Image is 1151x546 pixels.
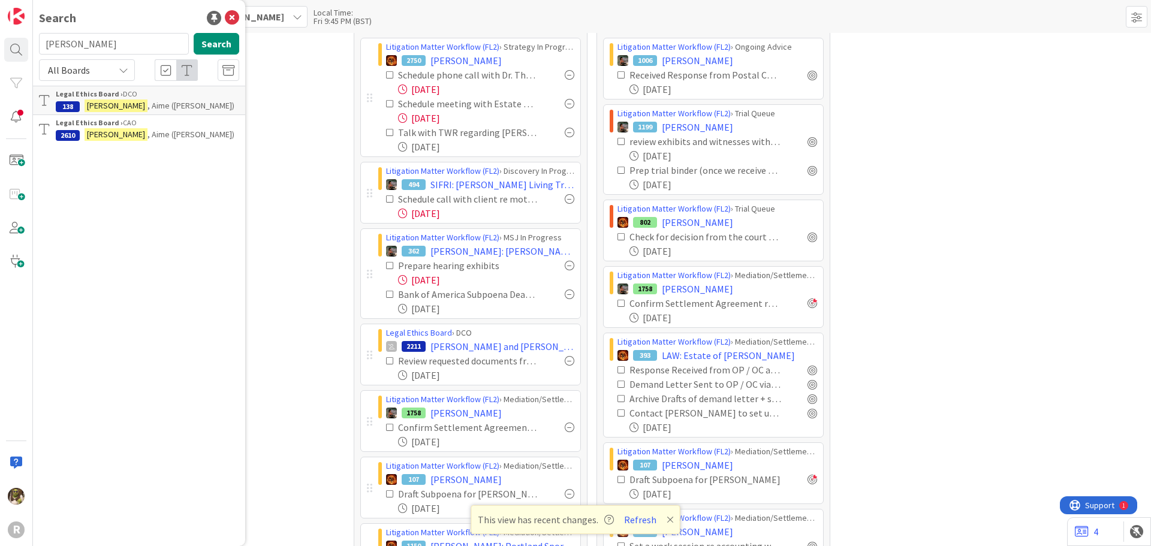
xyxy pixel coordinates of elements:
div: review exhibits and witnesses with [PERSON_NAME] [629,134,781,149]
img: MW [386,246,397,257]
img: TR [386,474,397,485]
div: 1758 [633,283,657,294]
div: Demand Letter Sent to OP / OC via US Mail + Email [629,377,781,391]
div: Confirm Settlement Agreement received [629,296,781,310]
a: Litigation Matter Workflow (FL2) [617,203,731,214]
mark: [PERSON_NAME] [85,128,147,141]
a: Litigation Matter Workflow (FL2) [386,460,499,471]
div: › Mediation/Settlement in Progress [617,512,817,524]
a: Litigation Matter Workflow (FL2) [617,108,731,119]
span: LAW: Estate of [PERSON_NAME] [662,348,795,363]
div: › Ongoing Advice [617,41,817,53]
span: All Boards [48,64,90,76]
div: 393 [633,350,657,361]
div: › DCO [386,327,574,339]
div: › MSJ In Progress [386,231,574,244]
span: [PERSON_NAME]: [PERSON_NAME] Abuse Claim [430,244,574,258]
img: MW [617,283,628,294]
span: [PERSON_NAME] [662,282,733,296]
img: DG [8,488,25,505]
span: [PERSON_NAME] [212,10,284,24]
div: 2750 [402,55,426,66]
div: 138 [56,101,80,112]
div: [DATE] [398,273,574,287]
div: DCO [56,89,239,99]
a: Litigation Matter Workflow (FL2) [386,527,499,538]
img: TR [617,350,628,361]
div: › Mediation/Settlement in Progress [386,460,574,472]
div: Prep trial binder (once we receive new date) [629,163,781,177]
div: [DATE] [629,310,817,325]
span: , Aime ([PERSON_NAME]) [147,129,234,140]
div: Schedule call with client re motion to compel [398,192,538,206]
div: › Strategy In Progress [386,41,574,53]
div: [DATE] [398,82,574,96]
div: 107 [402,474,426,485]
div: Archive Drafts of demand letter + save final version in correspondence folder [629,391,781,406]
a: Litigation Matter Workflow (FL2) [617,446,731,457]
div: R [8,521,25,538]
img: TR [386,55,397,66]
img: MW [386,179,397,190]
span: [PERSON_NAME] and [PERSON_NAME] [430,339,574,354]
div: [DATE] [629,177,817,192]
span: [PERSON_NAME] [430,406,502,420]
mark: [PERSON_NAME] [85,99,147,112]
div: Bank of America Subpoena Deadline (extended to 10th) [398,287,538,301]
span: [PERSON_NAME] [662,458,733,472]
div: › Mediation/Settlement in Progress [617,336,817,348]
img: Visit kanbanzone.com [8,8,25,25]
a: 4 [1075,524,1098,539]
div: 2211 [402,341,426,352]
div: › Trial Queue [617,203,817,215]
button: Search [194,33,239,55]
button: Refresh [620,512,661,527]
a: Legal Ethics Board [386,327,452,338]
div: 362 [402,246,426,257]
a: Legal Ethics Board ›CAO2610[PERSON_NAME], Aime ([PERSON_NAME]) [33,115,245,143]
div: › Discovery In Progress [386,165,574,177]
a: Litigation Matter Workflow (FL2) [386,165,499,176]
div: Check for decision from the court (checked 10/3) [629,230,781,244]
div: 1006 [633,55,657,66]
div: › Trial Queue [617,107,817,120]
div: › Mediation/Settlement in Progress [617,445,817,458]
span: [PERSON_NAME] [430,53,502,68]
div: Draft Subpoena for [PERSON_NAME] [398,487,538,501]
img: MW [617,55,628,66]
div: 2610 [56,130,80,141]
div: [DATE] [629,244,817,258]
img: MW [386,408,397,418]
span: [PERSON_NAME] [662,53,733,68]
span: [PERSON_NAME] [430,472,502,487]
span: This view has recent changes. [478,512,614,527]
span: , Aime ([PERSON_NAME]) [147,100,234,111]
span: SIFRI: [PERSON_NAME] Living Trust [430,177,574,192]
div: [DATE] [629,420,817,435]
img: TR [617,217,628,228]
div: [DATE] [398,501,574,515]
span: [PERSON_NAME] [662,215,733,230]
input: Search for title... [39,33,189,55]
div: 802 [633,217,657,228]
span: Support [25,2,55,16]
div: 1758 [402,408,426,418]
span: [PERSON_NAME] [662,120,733,134]
div: Schedule phone call with Dr. Thunder for more details re opinion [398,68,538,82]
div: Prepare hearing exhibits [398,258,529,273]
div: Fri 9:45 PM (BST) [314,17,372,25]
div: Contact [PERSON_NAME] to set up phone call with TWR (after petition is drafted) [629,406,781,420]
a: Legal Ethics Board ›DCO138[PERSON_NAME], Aime ([PERSON_NAME]) [33,86,245,115]
img: MW [617,122,628,132]
div: [DATE] [629,487,817,501]
a: Litigation Matter Workflow (FL2) [386,394,499,405]
div: CAO [56,117,239,128]
div: Confirm Settlement Agreement received [398,420,538,435]
div: 107 [633,460,657,470]
div: Local Time: [314,8,372,17]
div: 1 [62,5,65,14]
a: Litigation Matter Workflow (FL2) [617,336,731,347]
div: [DATE] [629,82,817,96]
div: › Mediation/Settlement in Progress [617,269,817,282]
div: 494 [402,179,426,190]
